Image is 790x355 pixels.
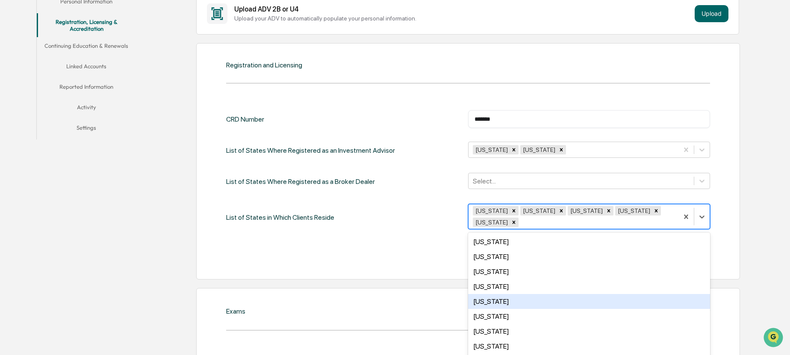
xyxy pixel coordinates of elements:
[59,104,109,119] a: 🗄️Attestations
[234,15,691,22] div: Upload your ADV to automatically populate your personal information.
[17,124,54,132] span: Data Lookup
[85,145,103,151] span: Pylon
[468,264,710,279] div: [US_STATE]
[568,206,604,215] div: [US_STATE]
[651,206,661,215] div: Remove Connecticut
[226,204,334,230] div: List of States in Which Clients Reside
[763,327,786,350] iframe: Open customer support
[684,306,710,316] div: New
[509,218,519,227] div: Remove Florida
[62,108,69,115] div: 🗄️
[37,13,136,38] button: Registration, Licensing & Accreditation
[5,120,57,136] a: 🔎Data Lookup
[9,65,24,81] img: 1746055101610-c473b297-6a78-478c-a979-82029cc54cd1
[234,5,691,13] div: Upload ADV 2B or U4
[71,108,106,116] span: Attestations
[17,108,55,116] span: Preclearance
[9,108,15,115] div: 🖐️
[37,119,136,140] button: Settings
[145,68,156,78] button: Start new chat
[226,173,375,190] div: List of States Where Registered as a Broker Dealer
[29,65,140,74] div: Start new chat
[226,307,245,315] div: Exams
[468,234,710,249] div: [US_STATE]
[37,37,136,58] button: Continuing Education & Renewals
[226,142,395,159] div: List of States Where Registered as an Investment Advisor
[695,5,728,22] button: Upload
[468,309,710,324] div: [US_STATE]
[60,144,103,151] a: Powered byPylon
[37,99,136,119] button: Activity
[520,145,557,154] div: [US_STATE]
[9,125,15,131] div: 🔎
[604,206,613,215] div: Remove Colorado
[468,249,710,264] div: [US_STATE]
[22,39,141,48] input: Clear
[468,294,710,309] div: [US_STATE]
[37,78,136,99] button: Reported Information
[520,206,557,215] div: [US_STATE]
[5,104,59,119] a: 🖐️Preclearance
[468,339,710,354] div: [US_STATE]
[37,58,136,78] button: Linked Accounts
[29,74,108,81] div: We're available if you need us!
[509,206,519,215] div: Remove Arizona
[473,218,509,227] div: [US_STATE]
[557,206,566,215] div: Remove California
[226,61,302,69] div: Registration and Licensing
[9,18,156,32] p: How can we help?
[509,145,519,154] div: Remove Colorado
[468,279,710,294] div: [US_STATE]
[473,145,509,154] div: [US_STATE]
[557,145,566,154] div: Remove Texas
[468,324,710,339] div: [US_STATE]
[615,206,651,215] div: [US_STATE]
[226,110,264,128] div: CRD Number
[473,206,509,215] div: [US_STATE]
